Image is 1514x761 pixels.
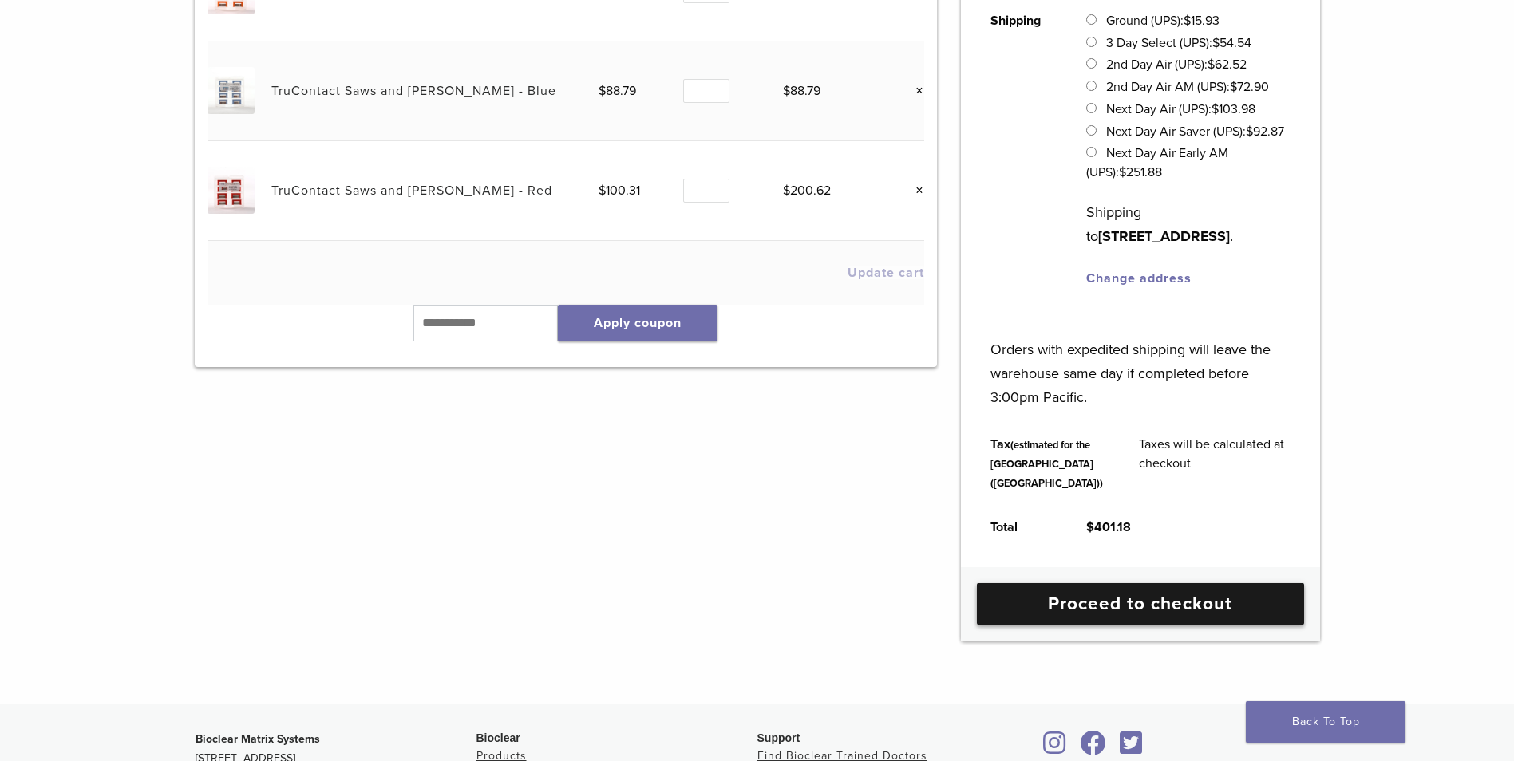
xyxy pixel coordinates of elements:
a: Change address [1086,270,1192,286]
label: 2nd Day Air (UPS): [1106,57,1247,73]
a: Bioclear [1075,740,1112,756]
a: TruContact Saws and [PERSON_NAME] - Red [271,183,552,199]
small: (estimated for the [GEOGRAPHIC_DATA] ([GEOGRAPHIC_DATA])) [990,439,1103,490]
span: $ [1230,79,1237,95]
bdi: 88.79 [783,83,820,99]
th: Total [973,505,1069,550]
label: Next Day Air Early AM (UPS): [1086,145,1227,180]
bdi: 72.90 [1230,79,1269,95]
label: 2nd Day Air AM (UPS): [1106,79,1269,95]
span: $ [599,83,606,99]
strong: [STREET_ADDRESS] [1098,227,1230,245]
span: $ [1119,164,1126,180]
p: Orders with expedited shipping will leave the warehouse same day if completed before 3:00pm Pacific. [990,313,1290,409]
a: Remove this item [903,81,924,101]
bdi: 92.87 [1246,124,1284,140]
span: $ [783,183,790,199]
bdi: 88.79 [599,83,636,99]
span: $ [599,183,606,199]
bdi: 15.93 [1184,13,1220,29]
bdi: 103.98 [1212,101,1255,117]
img: TruContact Saws and Sanders - Blue [208,67,255,114]
button: Update cart [848,266,924,279]
a: Bioclear [1115,740,1148,756]
span: $ [1212,35,1220,51]
a: Back To Top [1246,701,1405,743]
label: Next Day Air Saver (UPS): [1106,124,1284,140]
span: $ [783,83,790,99]
span: $ [1184,13,1191,29]
bdi: 100.31 [599,183,640,199]
span: Support [757,731,800,744]
a: TruContact Saws and [PERSON_NAME] - Blue [271,83,556,99]
label: 3 Day Select (UPS): [1106,35,1251,51]
a: Proceed to checkout [977,583,1304,625]
span: $ [1208,57,1215,73]
span: Bioclear [476,731,520,744]
label: Next Day Air (UPS): [1106,101,1255,117]
bdi: 62.52 [1208,57,1247,73]
bdi: 200.62 [783,183,831,199]
a: Remove this item [903,180,924,201]
bdi: 401.18 [1086,519,1131,535]
img: TruContact Saws and Sanders - Red [208,167,255,214]
a: Bioclear [1038,740,1072,756]
p: Shipping to . [1086,200,1290,248]
strong: Bioclear Matrix Systems [196,732,320,746]
span: $ [1212,101,1219,117]
bdi: 251.88 [1119,164,1162,180]
span: $ [1086,519,1094,535]
th: Tax [973,422,1121,505]
span: $ [1246,124,1253,140]
td: Taxes will be calculated at checkout [1121,422,1308,505]
button: Apply coupon [558,305,717,341]
bdi: 54.54 [1212,35,1251,51]
label: Ground (UPS): [1106,13,1220,29]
